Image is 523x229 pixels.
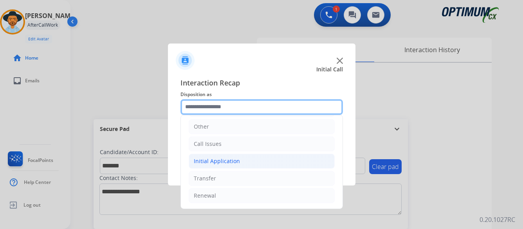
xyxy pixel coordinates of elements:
[180,90,343,99] span: Disposition as
[194,123,209,131] div: Other
[194,174,216,182] div: Transfer
[180,77,343,90] span: Interaction Recap
[316,65,343,73] span: Initial Call
[194,140,222,148] div: Call Issues
[480,215,515,224] p: 0.20.1027RC
[194,192,216,200] div: Renewal
[176,51,195,70] img: contactIcon
[194,157,240,165] div: Initial Application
